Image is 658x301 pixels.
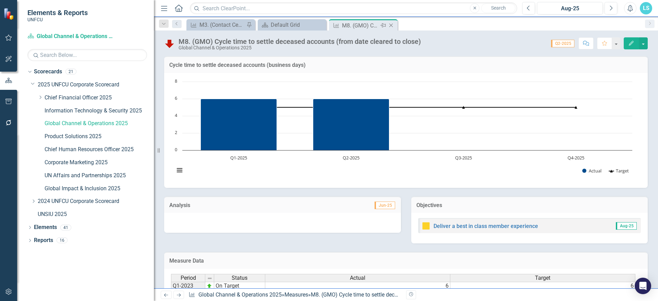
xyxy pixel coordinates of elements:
[537,2,603,14] button: Aug-25
[311,291,500,298] div: M8. (GMO) Cycle time to settle deceased accounts (from date cleared to close)
[190,2,517,14] input: Search ClearPoint...
[45,172,154,180] a: UN Affairs and Partnerships 2025
[375,202,395,209] span: Jun-25
[27,9,88,17] span: Elements & Reports
[207,283,212,289] img: zOikAAAAAElFTkSuQmCC
[169,202,282,208] h3: Analysis
[179,45,421,50] div: Global Channel & Operations 2025
[38,197,154,205] a: 2024 UNFCU Corporate Scorecard
[175,78,177,84] text: 8
[535,275,550,281] span: Target
[179,38,421,45] div: M8. (GMO) Cycle time to settle deceased accounts (from date cleared to close)
[175,146,177,153] text: 0
[237,106,577,109] g: Target, series 2 of 2. Line with 4 data points.
[455,155,472,161] text: Q3-2025
[34,237,53,244] a: Reports
[350,275,365,281] span: Actual
[171,282,205,290] td: Q1-2023
[343,155,360,161] text: Q2-2025
[171,78,636,181] svg: Interactive chart
[169,258,643,264] h3: Measure Data
[188,21,245,29] a: M3. (Contact Center) Qualtrics overall satisfaction survey score
[582,168,601,174] button: Show Actual
[45,159,154,167] a: Corporate Marketing 2025
[34,224,57,231] a: Elements
[265,282,450,290] td: 6
[45,185,154,193] a: Global Impact & Inclusion 2025
[230,155,247,161] text: Q1-2025
[284,291,308,298] a: Measures
[57,238,68,243] div: 16
[313,99,389,150] path: Q2-2025, 6. Actual.
[34,68,62,76] a: Scorecards
[175,95,177,101] text: 6
[45,94,154,102] a: Chief Financial Officer 2025
[635,278,651,294] div: Open Intercom Messenger
[568,155,584,161] text: Q4-2025
[198,291,282,298] a: Global Channel & Operations 2025
[271,21,325,29] div: Default Grid
[551,40,574,47] span: Q2-2025
[539,4,600,13] div: Aug-25
[462,106,465,109] path: Q3-2025, 5. Target.
[175,112,178,118] text: 4
[575,106,577,109] path: Q4-2025, 5. Target.
[491,5,506,11] span: Search
[214,282,265,290] td: On Target
[38,210,154,218] a: UNSIU 2025
[616,222,637,230] span: Aug-25
[27,33,113,40] a: Global Channel & Operations 2025
[164,38,175,49] img: Below Plan
[3,8,15,20] img: ClearPoint Strategy
[45,146,154,154] a: Chief Human Resources Officer 2025
[38,81,154,89] a: 2025 UNFCU Corporate Scorecard
[27,17,88,22] small: UNFCU
[45,120,154,128] a: Global Channel & Operations 2025
[481,3,515,13] button: Search
[181,275,196,281] span: Period
[175,129,177,135] text: 2
[422,222,430,230] img: Caution
[201,82,576,150] g: Actual, series 1 of 2. Bar series with 4 bars.
[434,223,538,229] a: Deliver a best in class member experience
[207,276,212,281] img: 8DAGhfEEPCf229AAAAAElFTkSuQmCC
[640,2,652,14] button: LS
[450,282,635,290] td: 6
[45,107,154,115] a: Information Technology & Security 2025
[199,21,245,29] div: M3. (Contact Center) Qualtrics overall satisfaction survey score
[169,62,643,68] h3: Cycle time to settle deceased accounts (business days)
[175,166,184,175] button: View chart menu, Chart
[342,21,379,30] div: M8. (GMO) Cycle time to settle deceased accounts (from date cleared to close)
[201,99,277,150] path: Q1-2025, 6. Actual.
[65,69,76,75] div: 21
[232,275,247,281] span: Status
[27,49,147,61] input: Search Below...
[609,168,629,174] button: Show Target
[259,21,325,29] a: Default Grid
[60,225,71,230] div: 41
[188,291,401,299] div: » »
[416,202,643,208] h3: Objectives
[45,133,154,141] a: Product Solutions 2025
[171,78,641,181] div: Chart. Highcharts interactive chart.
